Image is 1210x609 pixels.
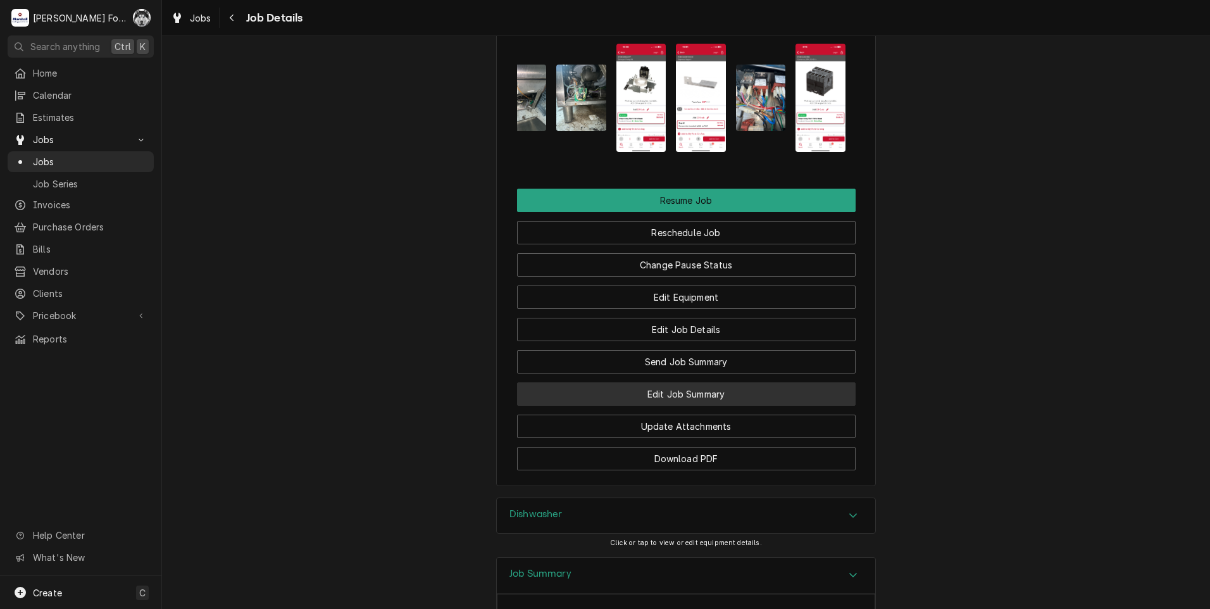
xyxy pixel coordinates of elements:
[616,44,666,152] img: daht8oPRwKMGnpAxhSKf
[556,65,606,131] img: xyoDLeYQ69bpbuq74gmg
[8,217,154,237] a: Purchase Orders
[517,212,856,244] div: Button Group Row
[33,529,146,542] span: Help Center
[8,35,154,58] button: Search anythingCtrlK
[497,498,875,534] button: Accordion Details Expand Trigger
[33,133,128,146] span: Jobs
[517,189,856,212] button: Resume Job
[517,221,856,244] button: Reschedule Job
[139,586,146,600] span: C
[222,8,242,28] button: Navigate back
[497,65,547,131] img: 809Z4LKZQz6X4RXCuyEH
[33,309,128,322] span: Pricebook
[33,265,147,278] span: Vendors
[517,34,856,161] span: Attachments
[11,9,29,27] div: Marshall Food Equipment Service's Avatar
[497,498,875,534] div: Accordion Header
[33,66,147,80] span: Home
[133,9,151,27] div: C(
[517,350,856,374] button: Send Job Summary
[8,261,154,282] a: Vendors
[8,239,154,260] a: Bills
[33,332,147,346] span: Reports
[190,11,211,25] span: Jobs
[33,111,147,124] span: Estimates
[517,374,856,406] div: Button Group Row
[8,63,154,84] a: Home
[11,9,29,27] div: M
[30,40,100,53] span: Search anything
[115,40,131,53] span: Ctrl
[8,129,154,150] a: Go to Jobs
[509,508,563,520] h3: Dishwasher
[509,568,571,580] h3: Job Summary
[497,558,875,594] button: Accordion Details Expand Trigger
[517,406,856,438] div: Button Group Row
[517,318,856,341] button: Edit Job Details
[8,107,154,128] a: Estimates
[133,9,151,27] div: Chris Murphy (103)'s Avatar
[8,151,154,172] a: Jobs
[517,189,856,470] div: Button Group
[497,558,875,594] div: Accordion Header
[517,415,856,438] button: Update Attachments
[517,22,856,162] div: Attachments
[517,253,856,277] button: Change Pause Status
[33,177,147,191] span: Job Series
[517,309,856,341] div: Button Group Row
[33,198,147,211] span: Invoices
[242,9,303,27] span: Job Details
[517,341,856,374] div: Button Group Row
[517,189,856,212] div: Button Group Row
[33,242,147,256] span: Bills
[8,173,154,194] a: Job Series
[33,287,147,300] span: Clients
[33,155,147,168] span: Jobs
[33,220,147,234] span: Purchase Orders
[8,305,154,326] a: Go to Pricebook
[676,44,726,152] img: qK4cfEMgSE2enj0D1YPZ
[517,244,856,277] div: Button Group Row
[8,194,154,215] a: Invoices
[166,8,216,28] a: Jobs
[517,447,856,470] button: Download PDF
[8,329,154,349] a: Reports
[517,438,856,470] div: Button Group Row
[795,44,845,152] img: 768MLrMeRy6DuFMjKdja
[33,89,147,102] span: Calendar
[33,551,146,564] span: What's New
[517,382,856,406] button: Edit Job Summary
[140,40,146,53] span: K
[517,277,856,309] div: Button Group Row
[8,525,154,546] a: Go to Help Center
[33,11,126,25] div: [PERSON_NAME] Food Equipment Service
[517,286,856,309] button: Edit Equipment
[33,587,62,598] span: Create
[736,65,786,131] img: qf8FBrppTSqqLj9Y6QVO
[496,498,876,534] div: Dishwasher
[8,547,154,568] a: Go to What's New
[8,85,154,106] a: Calendar
[8,283,154,304] a: Clients
[610,539,762,547] span: Click or tap to view or edit equipment details.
